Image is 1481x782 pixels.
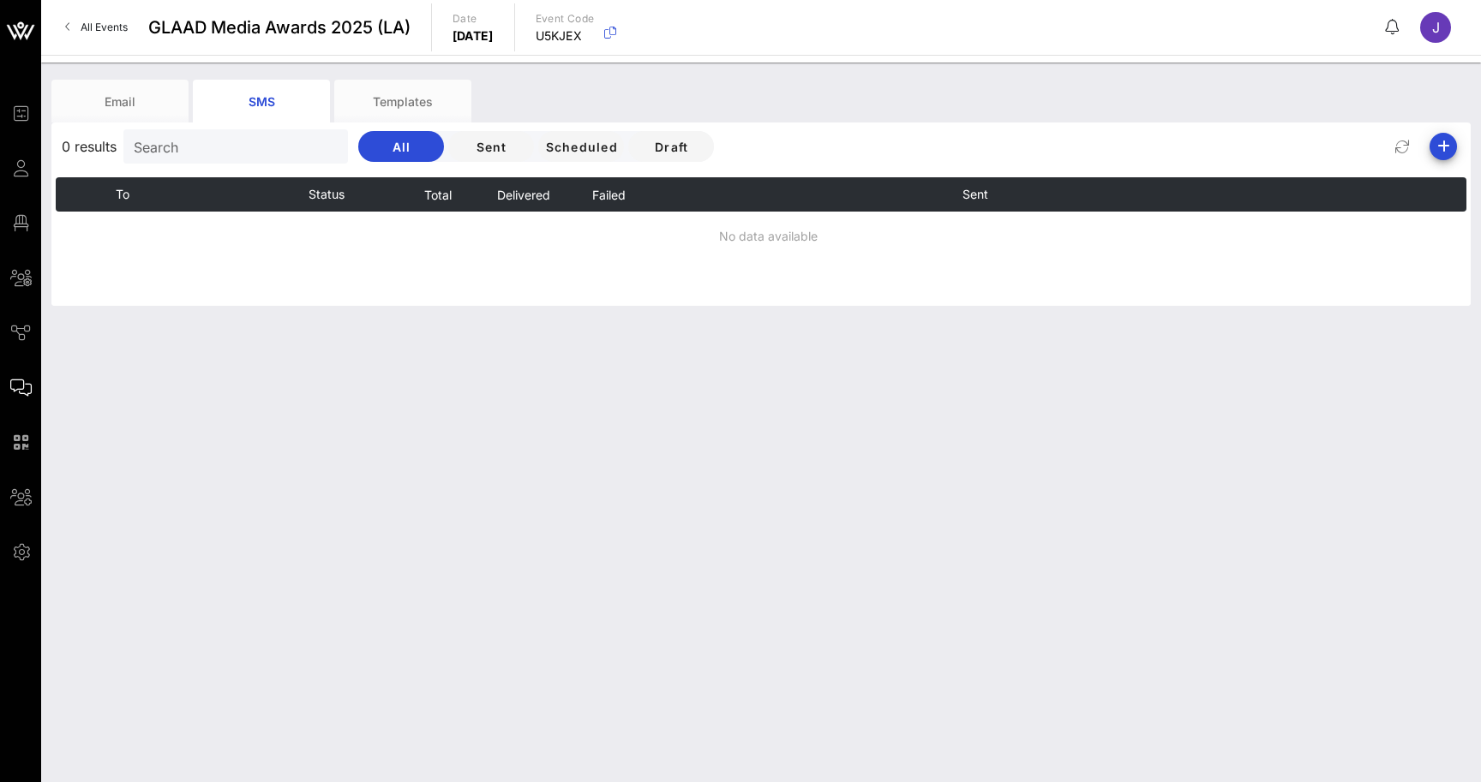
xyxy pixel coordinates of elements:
a: All Events [55,14,138,41]
th: To [116,177,309,212]
button: All [358,131,444,162]
td: No data available [56,212,1466,260]
p: [DATE] [453,27,494,45]
div: SMS [193,80,330,122]
span: Sent [462,140,520,154]
button: Scheduled [538,131,624,162]
div: Email [51,80,189,122]
th: Status [309,177,394,212]
p: Event Code [536,10,595,27]
span: GLAAD Media Awards 2025 (LA) [148,15,411,40]
th: Total [394,177,480,212]
span: Total [423,188,451,202]
span: To [116,187,129,201]
span: Sent [962,187,988,201]
span: All [372,140,430,154]
span: J [1432,19,1440,36]
button: Sent [448,131,534,162]
p: U5KJEX [536,27,595,45]
button: Total [423,177,451,212]
th: Delivered [480,177,566,212]
span: Scheduled [544,140,618,154]
span: Draft [642,140,700,154]
span: Delivered [495,188,549,202]
p: Date [453,10,494,27]
div: Templates [334,80,471,122]
span: Status [309,187,345,201]
span: Failed [591,188,626,202]
button: Failed [591,177,626,212]
div: J [1420,12,1451,43]
span: All Events [81,21,128,33]
button: Delivered [495,177,549,212]
th: Failed [566,177,651,212]
button: Draft [628,131,714,162]
th: Sent [962,177,1070,212]
span: 0 results [62,136,117,157]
